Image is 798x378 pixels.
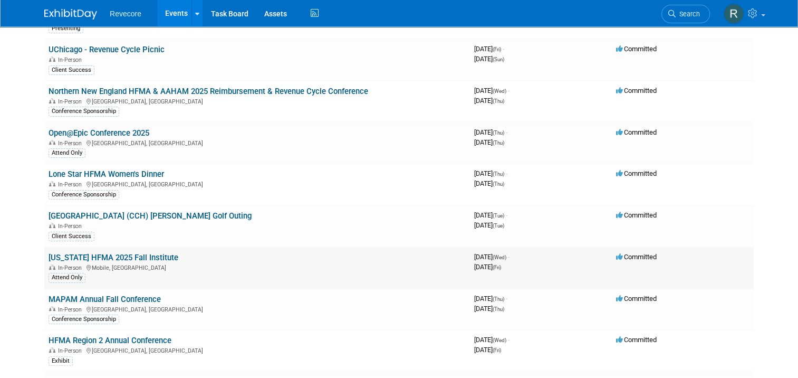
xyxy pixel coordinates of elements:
img: In-Person Event [49,264,55,270]
span: Search [676,10,700,18]
img: In-Person Event [49,181,55,186]
span: [DATE] [474,253,509,261]
a: [US_STATE] HFMA 2025 Fall Institute [49,253,178,262]
div: Conference Sponsorship [49,190,119,200]
div: [GEOGRAPHIC_DATA], [GEOGRAPHIC_DATA] [49,179,466,188]
span: [DATE] [474,305,504,313]
span: Committed [616,128,657,136]
span: In-Person [58,264,85,271]
a: [GEOGRAPHIC_DATA] (CCH) [PERSON_NAME] Golf Outing [49,211,252,221]
span: - [503,45,504,53]
span: - [506,128,507,136]
span: (Sun) [493,56,504,62]
div: Client Success [49,232,94,241]
a: Northern New England HFMA & AAHAM 2025 Reimbursement & Revenue Cycle Conference [49,87,368,96]
a: Lone Star HFMA Women's Dinner [49,169,164,179]
div: Attend Only [49,273,85,282]
span: (Fri) [493,46,501,52]
span: [DATE] [474,138,504,146]
div: Conference Sponsorship [49,315,119,324]
div: Exhibit [49,356,73,366]
div: Client Success [49,65,94,75]
a: Open@Epic Conference 2025 [49,128,149,138]
span: [DATE] [474,87,509,94]
span: In-Person [58,56,85,63]
span: [DATE] [474,55,504,63]
div: [GEOGRAPHIC_DATA], [GEOGRAPHIC_DATA] [49,138,466,147]
img: Rachael Sires [724,4,744,24]
div: [GEOGRAPHIC_DATA], [GEOGRAPHIC_DATA] [49,305,466,313]
span: (Thu) [493,306,504,312]
div: [GEOGRAPHIC_DATA], [GEOGRAPHIC_DATA] [49,97,466,105]
span: - [506,169,507,177]
span: [DATE] [474,263,501,271]
span: - [508,87,509,94]
span: [DATE] [474,346,501,354]
span: (Thu) [493,181,504,187]
span: In-Person [58,223,85,230]
a: HFMA Region 2 Annual Conference [49,336,171,345]
span: [DATE] [474,211,507,219]
span: - [508,253,509,261]
img: In-Person Event [49,140,55,145]
span: (Tue) [493,223,504,229]
span: (Tue) [493,213,504,219]
span: Committed [616,45,657,53]
div: [GEOGRAPHIC_DATA], [GEOGRAPHIC_DATA] [49,346,466,354]
span: (Thu) [493,296,504,302]
span: [DATE] [474,336,509,344]
span: In-Person [58,306,85,313]
span: Committed [616,87,657,94]
span: Committed [616,253,657,261]
div: Conference Sponsorship [49,107,119,116]
span: (Fri) [493,264,501,270]
div: Mobile, [GEOGRAPHIC_DATA] [49,263,466,271]
span: [DATE] [474,45,504,53]
span: (Thu) [493,130,504,136]
span: [DATE] [474,221,504,229]
span: (Thu) [493,98,504,104]
span: Committed [616,169,657,177]
span: [DATE] [474,295,507,303]
span: Committed [616,211,657,219]
img: ExhibitDay [44,9,97,20]
span: [DATE] [474,179,504,187]
span: [DATE] [474,97,504,105]
span: Committed [616,336,657,344]
span: (Wed) [493,88,506,94]
div: Attend Only [49,148,85,158]
a: UChicago - Revenue Cycle Picnic [49,45,165,54]
span: In-Person [58,140,85,147]
span: (Thu) [493,140,504,146]
span: [DATE] [474,169,507,177]
span: (Thu) [493,171,504,177]
span: [DATE] [474,128,507,136]
span: (Fri) [493,347,501,353]
span: - [506,211,507,219]
a: Search [661,5,710,23]
span: (Wed) [493,254,506,260]
div: Presenting [49,24,83,33]
img: In-Person Event [49,306,55,311]
img: In-Person Event [49,223,55,228]
span: In-Person [58,98,85,105]
img: In-Person Event [49,98,55,103]
a: MAPAM Annual Fall Conference [49,295,161,304]
span: - [506,295,507,303]
span: - [508,336,509,344]
span: Revecore [110,10,141,18]
img: In-Person Event [49,347,55,353]
span: Committed [616,295,657,303]
span: In-Person [58,347,85,354]
img: In-Person Event [49,56,55,62]
span: (Wed) [493,337,506,343]
span: In-Person [58,181,85,188]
